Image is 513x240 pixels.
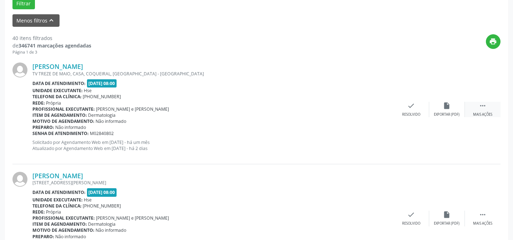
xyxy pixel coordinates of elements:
div: 40 itens filtrados [12,34,91,42]
span: Dermatologia [88,112,116,118]
button: Menos filtroskeyboard_arrow_up [12,14,60,27]
span: [PERSON_NAME] e [PERSON_NAME] [96,106,169,112]
a: [PERSON_NAME] [32,172,83,180]
b: Senha de atendimento: [32,130,89,136]
b: Item de agendamento: [32,221,87,227]
div: Exportar (PDF) [434,112,460,117]
div: Mais ações [473,112,492,117]
strong: 346741 marcações agendadas [19,42,91,49]
div: [STREET_ADDRESS][PERSON_NAME] [32,180,394,186]
div: Página 1 de 3 [12,49,91,55]
b: Unidade executante: [32,87,83,94]
div: de [12,42,91,49]
b: Unidade executante: [32,197,83,203]
img: img [12,172,27,187]
b: Motivo de agendamento: [32,227,94,233]
b: Rede: [32,209,45,215]
span: Hse [84,197,92,203]
span: Não informado [56,234,86,240]
b: Preparo: [32,234,54,240]
b: Data de atendimento: [32,189,86,195]
b: Preparo: [32,124,54,130]
b: Telefone da clínica: [32,203,82,209]
span: Dermatologia [88,221,116,227]
div: TV TREZE DE MAIO, CASA, COQUEIRAL, [GEOGRAPHIC_DATA] - [GEOGRAPHIC_DATA] [32,71,394,77]
div: Resolvido [402,221,420,226]
span: Não informado [56,124,86,130]
b: Telefone da clínica: [32,94,82,100]
i: insert_drive_file [443,211,451,219]
span: Própria [46,209,61,215]
img: img [12,62,27,77]
b: Item de agendamento: [32,112,87,118]
b: Profissional executante: [32,106,95,112]
i: check [407,211,415,219]
b: Profissional executante: [32,215,95,221]
i:  [479,102,487,110]
span: [PHONE_NUMBER] [83,94,121,100]
span: Hse [84,87,92,94]
span: Própria [46,100,61,106]
button: print [486,34,501,49]
b: Rede: [32,100,45,106]
span: [DATE] 08:00 [87,188,117,196]
span: Não informado [96,227,127,233]
b: Motivo de agendamento: [32,118,94,124]
p: Solicitado por Agendamento Web em [DATE] - há um mês Atualizado por Agendamento Web em [DATE] - h... [32,139,394,151]
span: M02840802 [90,130,114,136]
span: [DATE] 08:00 [87,79,117,87]
i: print [489,37,497,45]
div: Exportar (PDF) [434,221,460,226]
a: [PERSON_NAME] [32,62,83,70]
span: [PHONE_NUMBER] [83,203,121,209]
i:  [479,211,487,219]
i: keyboard_arrow_up [48,16,56,24]
span: Não informado [96,118,127,124]
div: Resolvido [402,112,420,117]
span: [PERSON_NAME] e [PERSON_NAME] [96,215,169,221]
b: Data de atendimento: [32,80,86,86]
i: check [407,102,415,110]
i: insert_drive_file [443,102,451,110]
div: Mais ações [473,221,492,226]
